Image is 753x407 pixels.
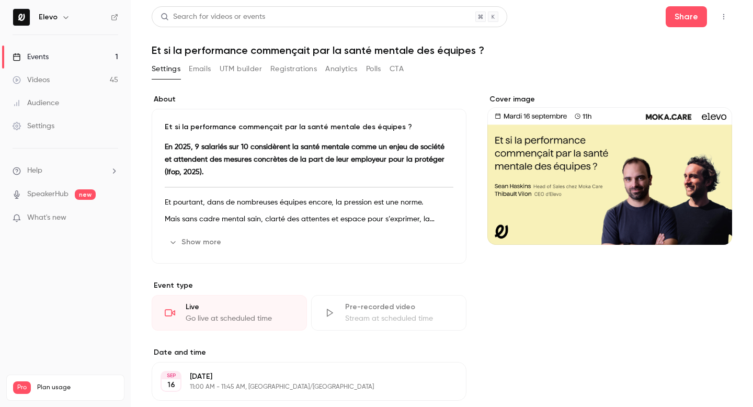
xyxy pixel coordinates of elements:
[75,189,96,200] span: new
[165,234,227,251] button: Show more
[345,302,453,312] div: Pre-recorded video
[487,94,732,245] section: Cover image
[13,75,50,85] div: Videos
[190,371,411,382] p: [DATE]
[311,295,466,331] div: Pre-recorded videoStream at scheduled time
[186,313,294,324] div: Go live at scheduled time
[37,383,118,392] span: Plan usage
[27,212,66,223] span: What's new
[27,165,42,176] span: Help
[366,61,381,77] button: Polls
[325,61,358,77] button: Analytics
[27,189,69,200] a: SpeakerHub
[165,122,453,132] p: Et si la performance commençait par la santé mentale des équipes ?
[487,94,732,105] label: Cover image
[13,381,31,394] span: Pro
[152,94,466,105] label: About
[189,61,211,77] button: Emails
[666,6,707,27] button: Share
[13,98,59,108] div: Audience
[13,121,54,131] div: Settings
[152,61,180,77] button: Settings
[13,52,49,62] div: Events
[152,347,466,358] label: Date and time
[152,280,466,291] p: Event type
[390,61,404,77] button: CTA
[220,61,262,77] button: UTM builder
[13,165,118,176] li: help-dropdown-opener
[152,44,732,56] h1: Et si la performance commençait par la santé mentale des équipes ?
[167,380,175,390] p: 16
[190,383,411,391] p: 11:00 AM - 11:45 AM, [GEOGRAPHIC_DATA]/[GEOGRAPHIC_DATA]
[270,61,317,77] button: Registrations
[161,12,265,22] div: Search for videos or events
[186,302,294,312] div: Live
[165,143,444,176] strong: En 2025, 9 salariés sur 10 considèrent la santé mentale comme un enjeu de société et attendent de...
[13,9,30,26] img: Elevo
[345,313,453,324] div: Stream at scheduled time
[106,213,118,223] iframe: Noticeable Trigger
[165,196,453,209] p: Et pourtant, dans de nombreuses équipes encore, la pression est une norme.
[162,372,180,379] div: SEP
[165,213,453,225] p: Mais sans cadre mental sain, clarté des attentes et espace pour s’exprimer, la motivation s’effri...
[152,295,307,331] div: LiveGo live at scheduled time
[39,12,58,22] h6: Elevo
